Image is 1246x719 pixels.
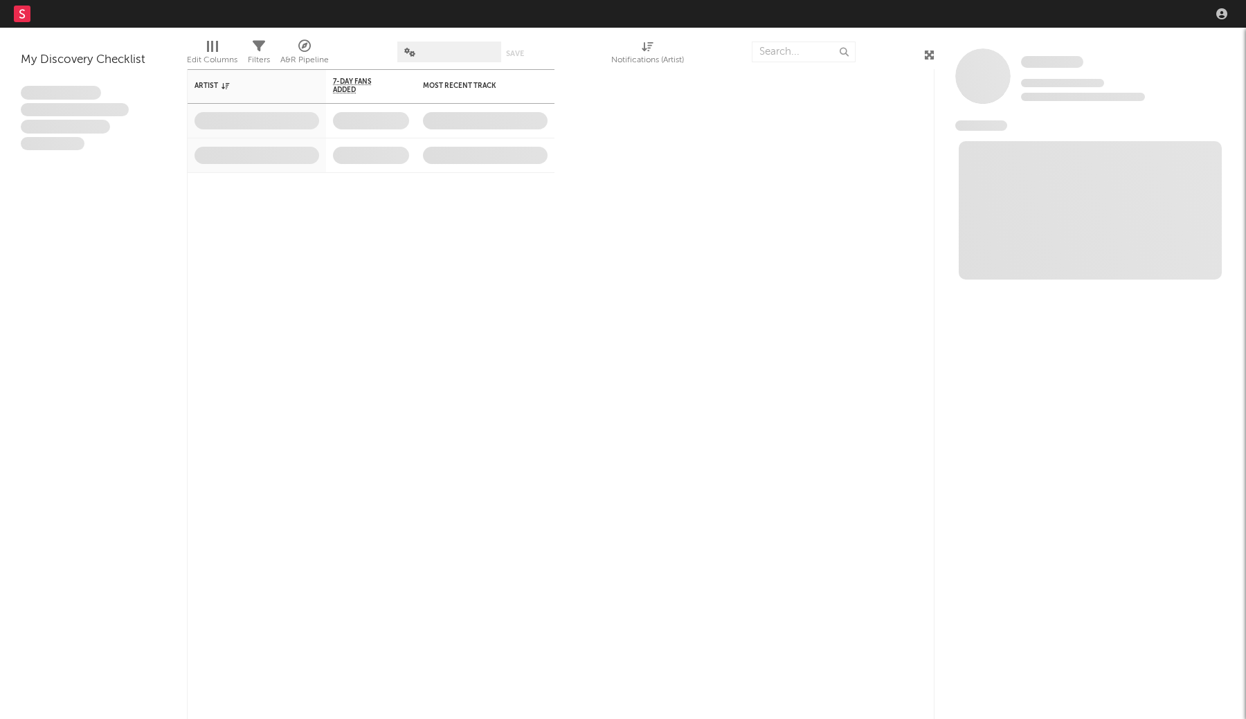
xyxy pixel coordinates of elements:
div: Most Recent Track [423,82,527,90]
div: Notifications (Artist) [611,35,684,75]
div: Edit Columns [187,52,237,69]
span: Integer aliquet in purus et [21,103,129,117]
div: A&R Pipeline [280,52,329,69]
span: Praesent ac interdum [21,120,110,134]
span: News Feed [955,120,1007,131]
div: Edit Columns [187,35,237,75]
div: Filters [248,35,270,75]
span: 0 fans last week [1021,93,1145,101]
span: Some Artist [1021,56,1083,68]
div: Artist [195,82,298,90]
div: Filters [248,52,270,69]
div: A&R Pipeline [280,35,329,75]
span: Lorem ipsum dolor [21,86,101,100]
input: Search... [752,42,856,62]
button: Save [506,50,524,57]
span: Tracking Since: [DATE] [1021,79,1104,87]
a: Some Artist [1021,55,1083,69]
div: Notifications (Artist) [611,52,684,69]
div: My Discovery Checklist [21,52,166,69]
span: 7-Day Fans Added [333,78,388,94]
span: Aliquam viverra [21,137,84,151]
